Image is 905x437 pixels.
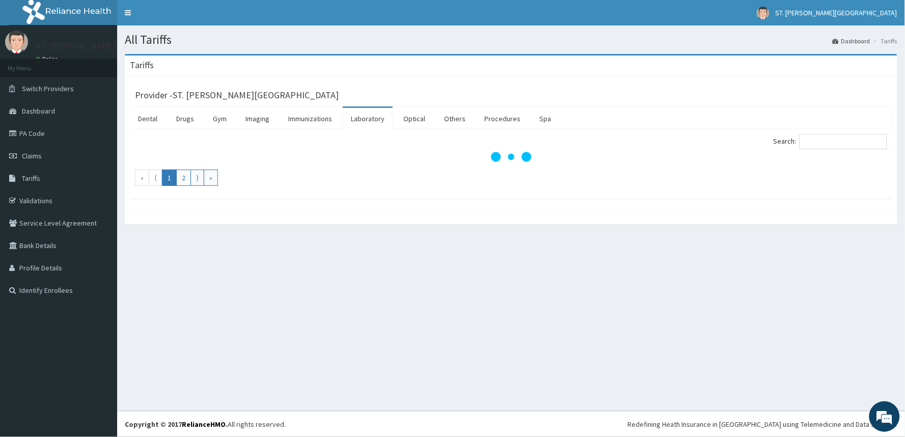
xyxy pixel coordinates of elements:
[182,420,226,429] a: RelianceHMO
[125,420,228,429] strong: Copyright © 2017 .
[833,37,870,45] a: Dashboard
[343,108,393,129] a: Laboratory
[135,170,149,186] a: Go to first page
[871,37,897,45] li: Tariffs
[117,411,905,437] footer: All rights reserved.
[205,108,235,129] a: Gym
[436,108,474,129] a: Others
[130,61,154,70] h3: Tariffs
[395,108,433,129] a: Optical
[491,136,532,177] svg: audio-loading
[757,7,770,19] img: User Image
[162,170,177,186] a: Go to page number 1
[176,170,191,186] a: Go to page number 2
[476,108,529,129] a: Procedures
[237,108,278,129] a: Imaging
[168,108,202,129] a: Drugs
[204,170,218,186] a: Go to last page
[776,8,897,17] span: ST. [PERSON_NAME][GEOGRAPHIC_DATA]
[531,108,559,129] a: Spa
[22,106,55,116] span: Dashboard
[130,108,166,129] a: Dental
[190,170,204,186] a: Go to next page
[280,108,340,129] a: Immunizations
[135,91,339,100] h3: Provider - ST. [PERSON_NAME][GEOGRAPHIC_DATA]
[774,134,887,149] label: Search:
[36,56,60,63] a: Online
[22,151,42,160] span: Claims
[22,84,74,93] span: Switch Providers
[628,419,897,429] div: Redefining Heath Insurance in [GEOGRAPHIC_DATA] using Telemedicine and Data Science!
[149,170,162,186] a: Go to previous page
[36,41,200,50] p: ST. [PERSON_NAME][GEOGRAPHIC_DATA]
[800,134,887,149] input: Search:
[22,174,40,183] span: Tariffs
[5,31,28,53] img: User Image
[125,33,897,46] h1: All Tariffs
